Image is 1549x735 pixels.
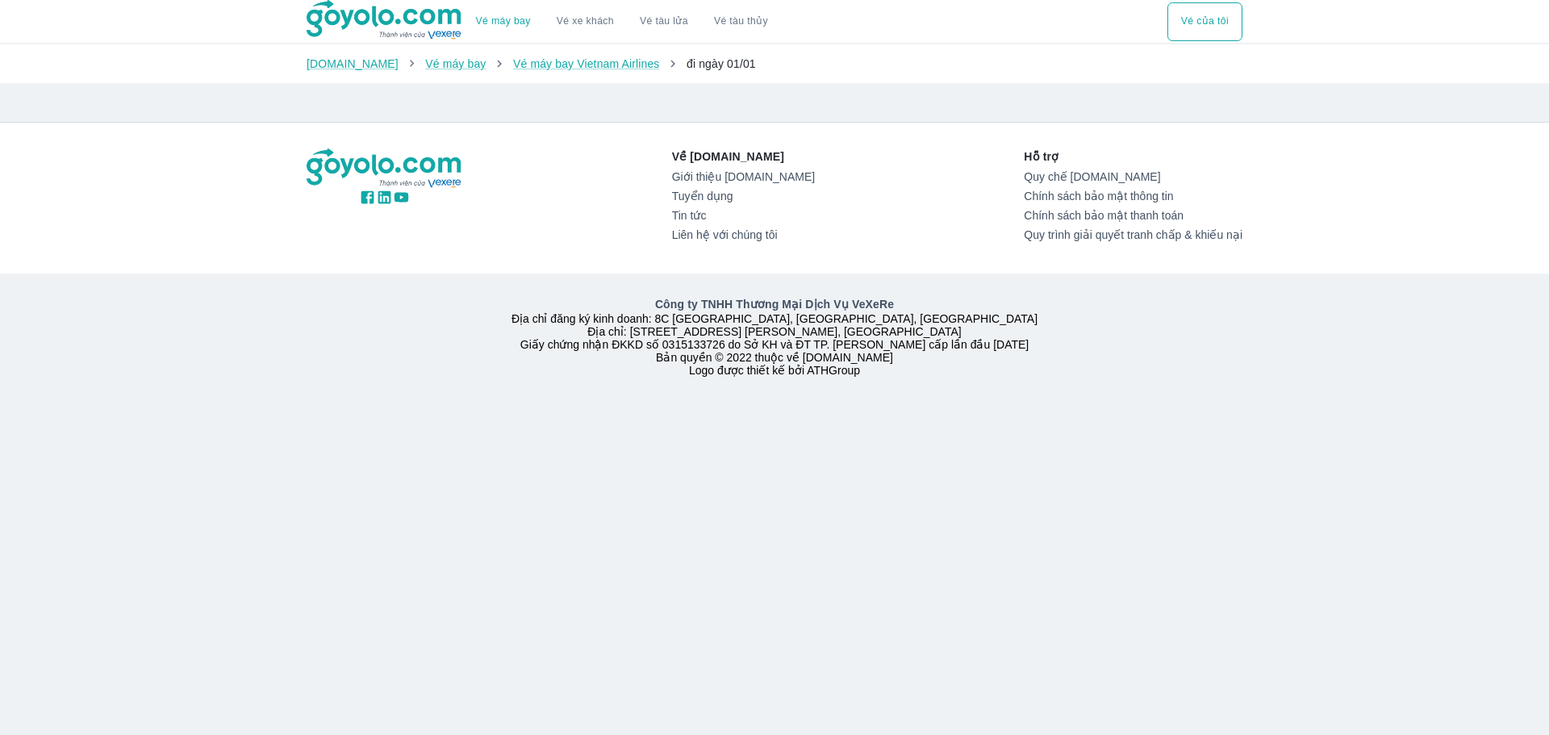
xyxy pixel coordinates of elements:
button: Vé của tôi [1167,2,1242,41]
a: Vé máy bay Vietnam Airlines [513,57,660,70]
button: Vé tàu thủy [701,2,781,41]
a: Quy trình giải quyết tranh chấp & khiếu nại [1024,228,1242,241]
a: Quy chế [DOMAIN_NAME] [1024,170,1242,183]
a: Vé xe khách [557,15,614,27]
div: choose transportation mode [1167,2,1242,41]
a: Giới thiệu [DOMAIN_NAME] [672,170,815,183]
img: logo [307,148,463,189]
a: Tuyển dụng [672,190,815,203]
a: Liên hệ với chúng tôi [672,228,815,241]
nav: breadcrumb [307,56,1242,72]
a: Tin tức [672,209,815,222]
a: Chính sách bảo mật thanh toán [1024,209,1242,222]
span: đi ngày 01/01 [687,57,756,70]
div: Địa chỉ đăng ký kinh doanh: 8C [GEOGRAPHIC_DATA], [GEOGRAPHIC_DATA], [GEOGRAPHIC_DATA] Địa chỉ: [... [297,296,1252,377]
a: Chính sách bảo mật thông tin [1024,190,1242,203]
a: Vé máy bay [425,57,486,70]
a: Vé tàu lửa [627,2,701,41]
div: choose transportation mode [463,2,781,41]
p: Công ty TNHH Thương Mại Dịch Vụ VeXeRe [310,296,1239,312]
a: Vé máy bay [476,15,531,27]
a: [DOMAIN_NAME] [307,57,399,70]
p: Hỗ trợ [1024,148,1242,165]
p: Về [DOMAIN_NAME] [672,148,815,165]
